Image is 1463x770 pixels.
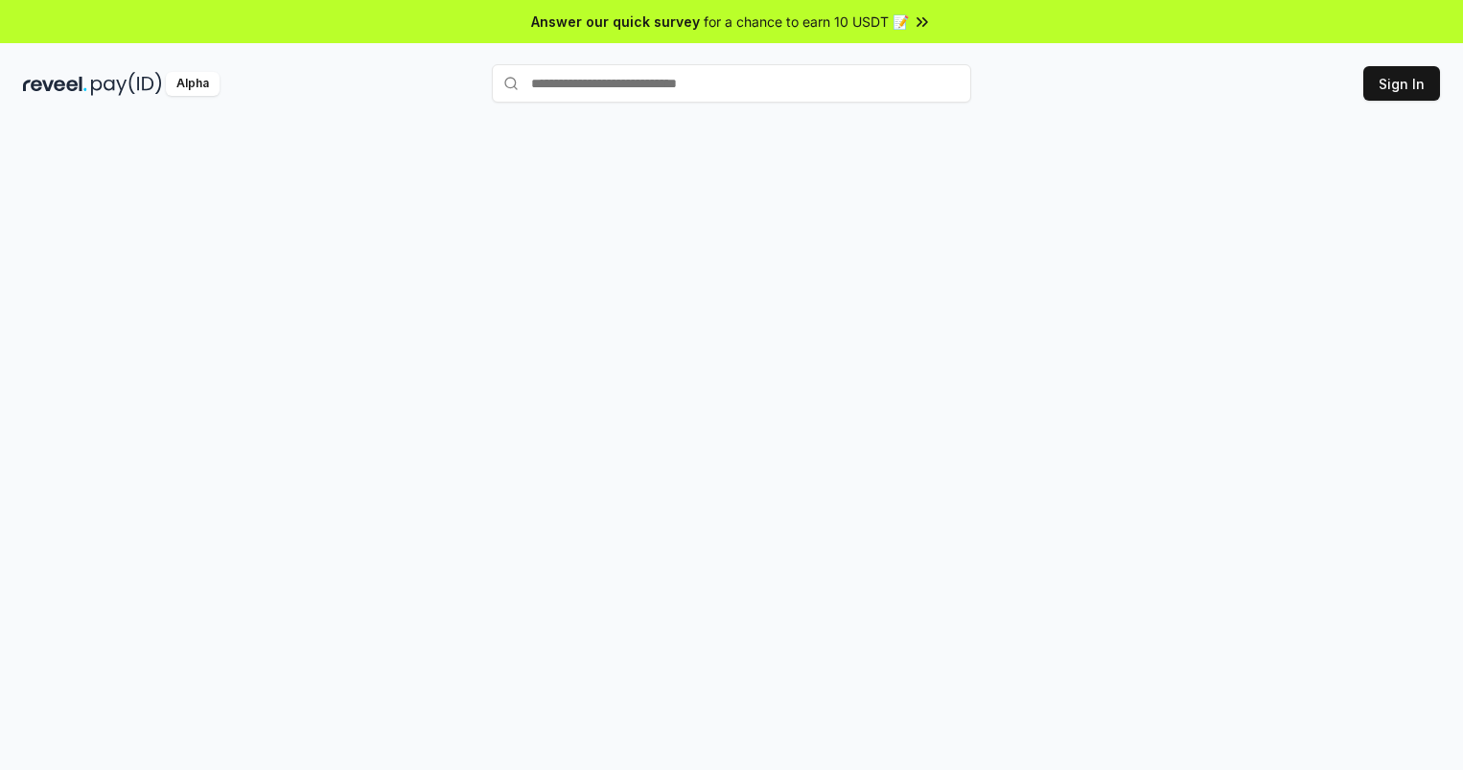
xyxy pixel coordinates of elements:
div: Alpha [166,72,220,96]
img: reveel_dark [23,72,87,96]
button: Sign In [1363,66,1440,101]
span: Answer our quick survey [531,12,700,32]
span: for a chance to earn 10 USDT 📝 [704,12,909,32]
img: pay_id [91,72,162,96]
